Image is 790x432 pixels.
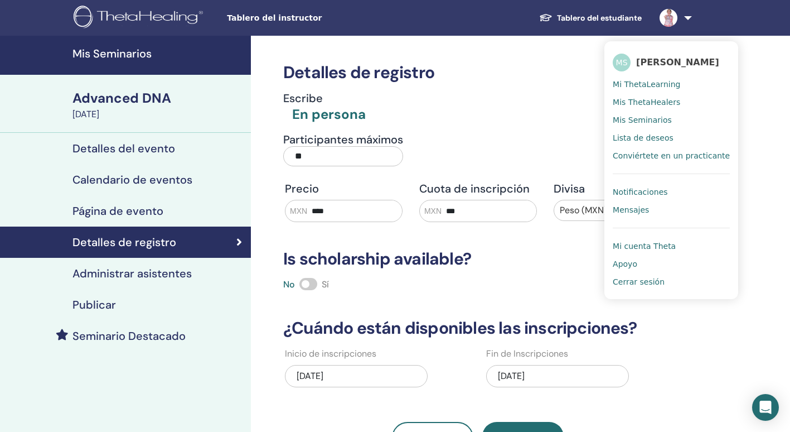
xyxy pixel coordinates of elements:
[72,47,244,60] h4: Mis Seminarios
[530,8,651,28] a: Tablero del estudiante
[554,182,671,195] h4: Divisa
[292,105,366,124] div: En persona
[227,12,394,24] span: Tablero del instructor
[285,347,376,361] label: Inicio de inscripciones
[613,237,730,255] a: Mi cuenta Theta
[424,205,442,217] span: MXN
[613,50,730,75] a: MS[PERSON_NAME]
[277,249,680,269] h3: Is scholarship available?
[636,56,719,68] span: [PERSON_NAME]
[613,93,730,111] a: Mis ThetaHealers
[66,89,251,121] a: Advanced DNA[DATE]
[613,54,631,71] span: MS
[539,13,552,22] img: graduation-cap-white.svg
[283,92,366,105] h4: Escribe
[283,146,403,166] input: Participantes máximos
[277,63,680,83] h3: Detalles de registro
[285,182,403,195] h4: Precio
[277,318,680,338] h3: ¿Cuándo están disponibles las inscripciones?
[285,365,428,387] div: [DATE]
[613,151,730,161] span: Conviértete en un practicante
[72,173,192,186] h4: Calendario de eventos
[72,204,163,218] h4: Página de evento
[613,277,665,287] span: Cerrar sesión
[72,298,116,311] h4: Publicar
[660,9,677,27] img: default.jpg
[613,255,730,273] a: Apoyo
[72,267,192,280] h4: Administrar asistentes
[486,365,629,387] div: [DATE]
[613,79,680,89] span: Mi ThetaLearning
[322,279,329,290] span: Sí
[72,142,175,155] h4: Detalles del evento
[613,187,667,197] span: Notificaciones
[613,111,730,129] a: Mis Seminarios
[613,97,680,107] span: Mis ThetaHealers
[290,205,307,217] span: MXN
[74,6,207,31] img: logo.png
[613,147,730,165] a: Conviértete en un practicante
[613,129,730,147] a: Lista de deseos
[283,279,295,290] span: No
[72,108,244,121] div: [DATE]
[613,241,676,251] span: Mi cuenta Theta
[419,182,537,195] h4: Cuota de inscripción
[72,89,244,108] div: Advanced DNA
[613,133,673,143] span: Lista de deseos
[283,133,403,146] h4: Participantes máximos
[752,394,779,421] div: Open Intercom Messenger
[613,183,730,201] a: Notificaciones
[613,205,649,215] span: Mensajes
[613,273,730,291] a: Cerrar sesión
[613,115,672,125] span: Mis Seminarios
[72,236,176,249] h4: Detalles de registro
[486,347,568,361] label: Fin de Inscripciones
[613,259,637,269] span: Apoyo
[72,329,186,343] h4: Seminario Destacado
[613,75,730,93] a: Mi ThetaLearning
[613,201,730,219] a: Mensajes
